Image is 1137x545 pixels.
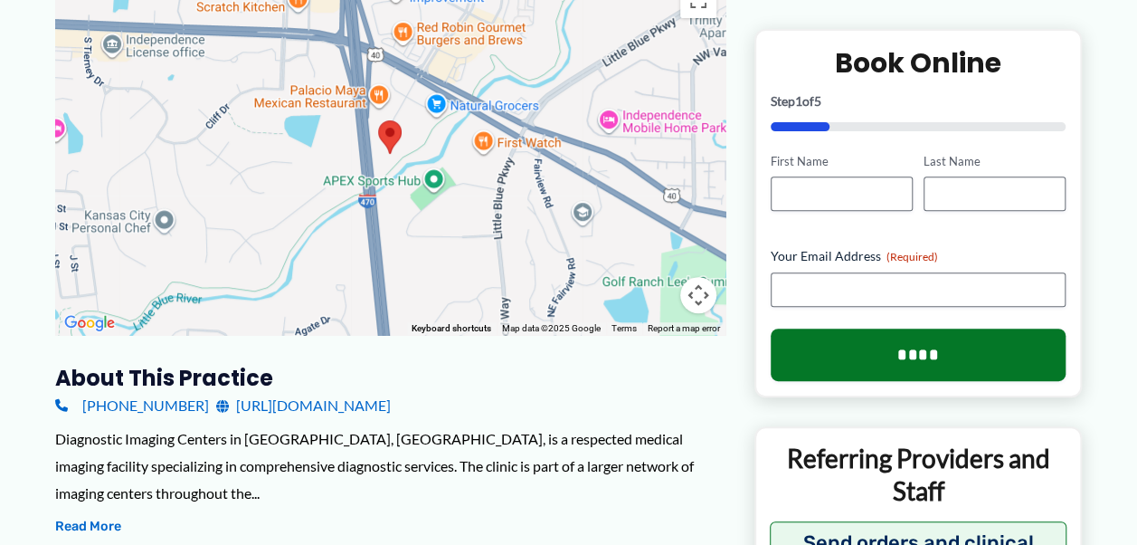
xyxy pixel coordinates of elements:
[55,364,725,392] h3: About this practice
[795,93,802,109] span: 1
[502,323,601,333] span: Map data ©2025 Google
[60,311,119,335] a: Open this area in Google Maps (opens a new window)
[648,323,720,333] a: Report a map error
[55,425,725,506] div: Diagnostic Imaging Centers in [GEOGRAPHIC_DATA], [GEOGRAPHIC_DATA], is a respected medical imagin...
[60,311,119,335] img: Google
[771,45,1066,81] h2: Book Online
[771,95,1066,108] p: Step of
[886,251,938,264] span: (Required)
[611,323,637,333] a: Terms (opens in new tab)
[412,322,491,335] button: Keyboard shortcuts
[771,153,913,170] label: First Name
[814,93,821,109] span: 5
[771,248,1066,266] label: Your Email Address
[55,516,121,538] button: Read More
[680,277,716,313] button: Map camera controls
[55,392,209,419] a: [PHONE_NUMBER]
[216,392,391,419] a: [URL][DOMAIN_NAME]
[770,443,1067,509] p: Referring Providers and Staff
[924,153,1066,170] label: Last Name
